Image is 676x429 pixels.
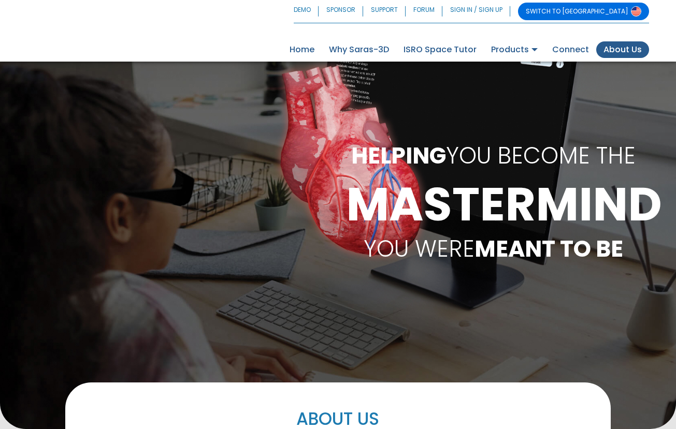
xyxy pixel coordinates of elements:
img: Switch to USA [631,6,641,17]
a: DEMO [294,3,319,20]
h1: MASTERMIND [346,181,641,228]
b: MEANT TO BE [474,233,623,264]
b: HELPING [351,140,446,171]
a: Connect [545,41,596,58]
a: Home [282,41,322,58]
a: FORUM [406,3,442,20]
a: SPONSOR [319,3,363,20]
a: Products [484,41,545,58]
a: Why Saras-3D [322,41,396,58]
a: ISRO Space Tutor [396,41,484,58]
a: SIGN IN / SIGN UP [442,3,510,20]
img: Saras 3D [35,5,146,51]
p: YOU WERE [346,232,641,266]
a: SWITCH TO [GEOGRAPHIC_DATA] [518,3,649,20]
a: About Us [596,41,649,58]
a: SUPPORT [363,3,406,20]
p: YOU BECOME THE [346,139,641,173]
